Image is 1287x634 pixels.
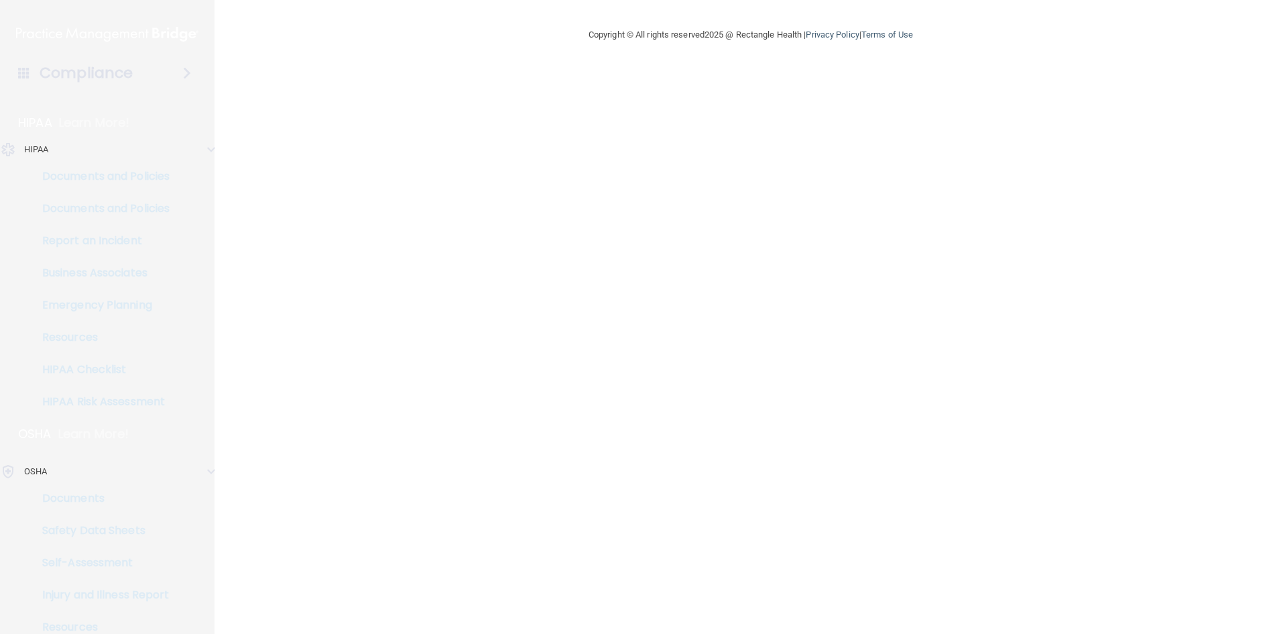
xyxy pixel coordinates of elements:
[9,588,192,602] p: Injury and Illness Report
[9,266,192,280] p: Business Associates
[9,299,192,312] p: Emergency Planning
[806,30,859,40] a: Privacy Policy
[24,142,49,158] p: HIPAA
[18,426,52,442] p: OSHA
[9,234,192,248] p: Report an Incident
[506,13,995,56] div: Copyright © All rights reserved 2025 @ Rectangle Health | |
[9,202,192,215] p: Documents and Policies
[18,115,52,131] p: HIPAA
[9,395,192,409] p: HIPAA Risk Assessment
[9,621,192,634] p: Resources
[9,524,192,537] p: Safety Data Sheets
[40,64,133,83] h4: Compliance
[58,426,129,442] p: Learn More!
[59,115,130,131] p: Learn More!
[9,363,192,376] p: HIPAA Checklist
[24,464,47,480] p: OSHA
[16,21,198,48] img: PMB logo
[9,331,192,344] p: Resources
[9,170,192,183] p: Documents and Policies
[9,492,192,505] p: Documents
[861,30,913,40] a: Terms of Use
[9,556,192,570] p: Self-Assessment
